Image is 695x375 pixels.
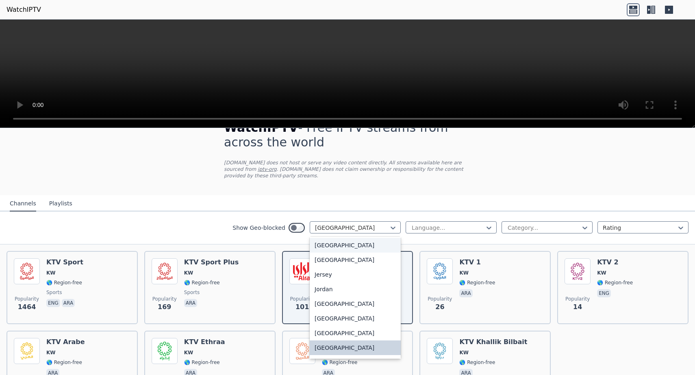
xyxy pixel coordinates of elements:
[459,270,469,276] span: KW
[184,258,239,266] h6: KTV Sport Plus
[322,359,358,366] span: 🌎 Region-free
[46,258,83,266] h6: KTV Sport
[310,311,401,326] div: [GEOGRAPHIC_DATA]
[459,289,472,297] p: ara
[565,258,591,284] img: KTV 2
[310,238,401,253] div: [GEOGRAPHIC_DATA]
[46,359,82,366] span: 🌎 Region-free
[10,196,36,211] button: Channels
[7,5,41,15] a: WatchIPTV
[14,258,40,284] img: KTV Sport
[184,338,225,346] h6: KTV Ethraa
[459,258,495,266] h6: KTV 1
[46,349,56,356] span: KW
[289,258,315,284] img: Alrai TV
[46,338,85,346] h6: KTV Arabe
[18,302,36,312] span: 1464
[184,299,197,307] p: ara
[310,326,401,340] div: [GEOGRAPHIC_DATA]
[310,297,401,311] div: [GEOGRAPHIC_DATA]
[459,359,495,366] span: 🌎 Region-free
[565,296,590,302] span: Popularity
[290,296,315,302] span: Popularity
[46,270,56,276] span: KW
[435,302,444,312] span: 26
[289,338,315,364] img: KTV Al Qurain
[310,253,401,267] div: [GEOGRAPHIC_DATA]
[49,196,72,211] button: Playlists
[597,258,633,266] h6: KTV 2
[597,279,633,286] span: 🌎 Region-free
[258,166,277,172] a: iptv-org
[573,302,582,312] span: 14
[184,349,193,356] span: KW
[184,289,200,296] span: sports
[428,296,452,302] span: Popularity
[310,340,401,355] div: [GEOGRAPHIC_DATA]
[427,258,453,284] img: KTV 1
[459,279,495,286] span: 🌎 Region-free
[597,289,611,297] p: eng
[152,258,178,284] img: KTV Sport Plus
[184,359,220,366] span: 🌎 Region-free
[62,299,75,307] p: ara
[310,282,401,297] div: Jordan
[310,355,401,370] div: [GEOGRAPHIC_DATA]
[14,338,40,364] img: KTV Arabe
[46,289,62,296] span: sports
[224,120,471,150] h1: - Free IPTV streams from across the world
[184,270,193,276] span: KW
[427,338,453,364] img: KTV Khallik Bilbait
[295,302,309,312] span: 101
[459,338,527,346] h6: KTV Khallik Bilbait
[224,159,471,179] p: [DOMAIN_NAME] does not host or serve any video content directly. All streams available here are s...
[232,224,285,232] label: Show Geo-blocked
[459,349,469,356] span: KW
[152,338,178,364] img: KTV Ethraa
[152,296,177,302] span: Popularity
[184,279,220,286] span: 🌎 Region-free
[310,267,401,282] div: Jersey
[597,270,606,276] span: KW
[46,279,82,286] span: 🌎 Region-free
[15,296,39,302] span: Popularity
[158,302,171,312] span: 169
[46,299,60,307] p: eng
